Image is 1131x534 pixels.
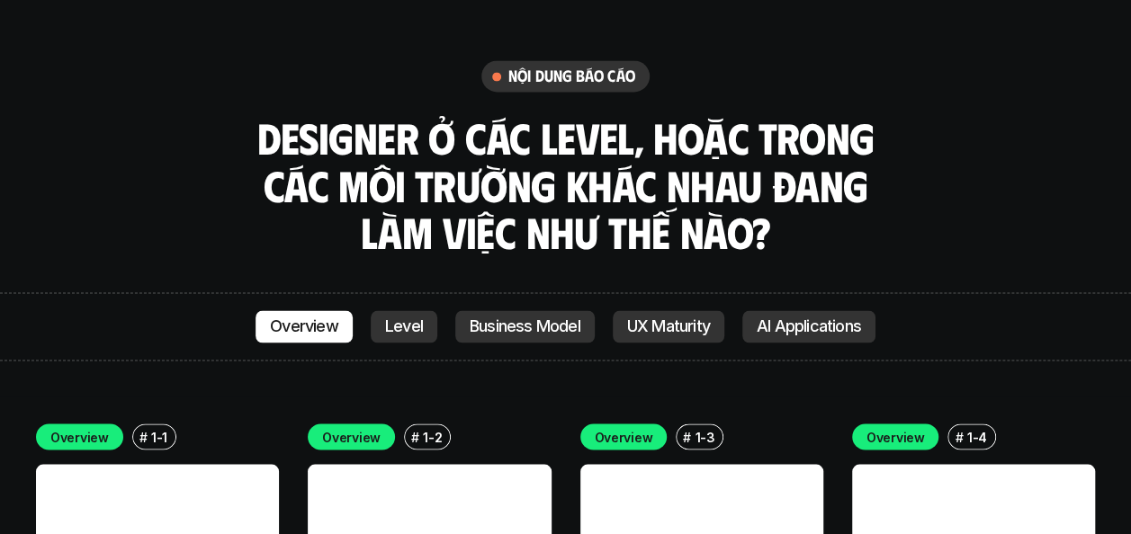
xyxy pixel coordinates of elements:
[683,430,691,443] h6: #
[695,427,714,446] p: 1-3
[322,427,381,446] p: Overview
[613,310,724,343] a: UX Maturity
[470,317,580,335] p: Business Model
[139,430,148,443] h6: #
[411,430,419,443] h6: #
[455,310,595,343] a: Business Model
[866,427,925,446] p: Overview
[385,317,423,335] p: Level
[955,430,963,443] h6: #
[423,427,442,446] p: 1-2
[742,310,875,343] a: AI Applications
[508,66,635,86] h6: nội dung báo cáo
[595,427,653,446] p: Overview
[151,427,167,446] p: 1-1
[371,310,437,343] a: Level
[251,114,881,256] h3: Designer ở các level, hoặc trong các môi trường khác nhau đang làm việc như thế nào?
[967,427,987,446] p: 1-4
[256,310,353,343] a: Overview
[757,317,861,335] p: AI Applications
[627,317,710,335] p: UX Maturity
[50,427,109,446] p: Overview
[270,317,338,335] p: Overview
